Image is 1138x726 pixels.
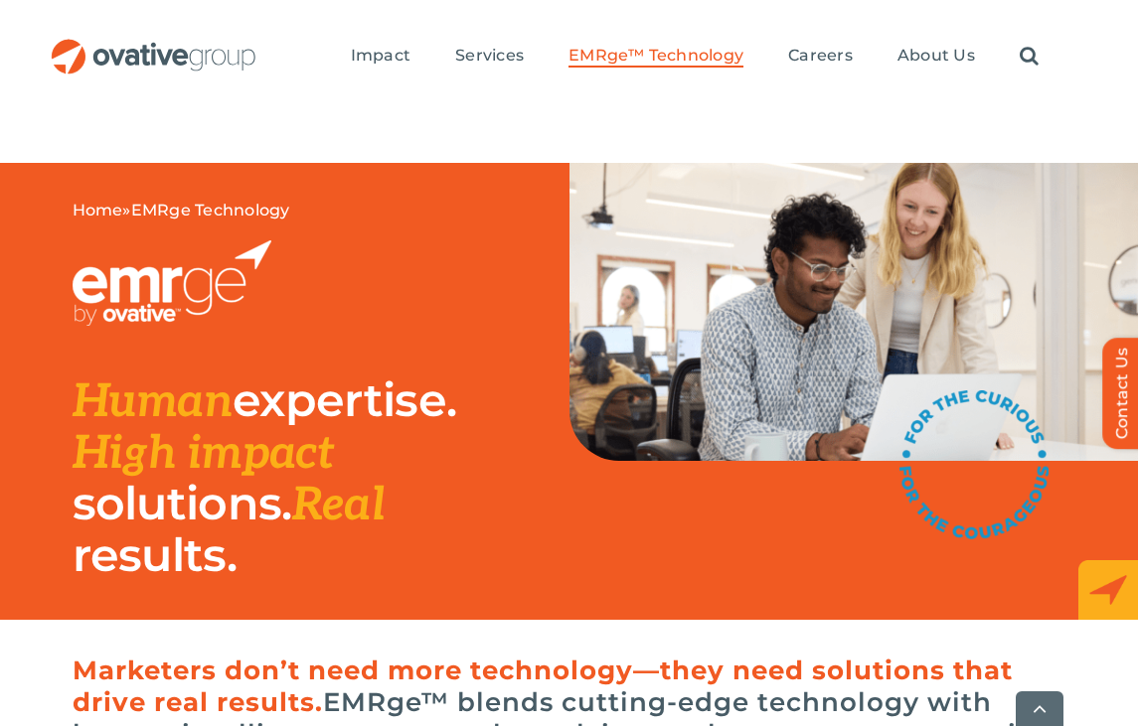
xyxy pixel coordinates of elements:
img: EMRGE_RGB_wht [73,240,271,326]
span: High impact [73,426,334,482]
a: Search [1020,46,1039,68]
span: Human [73,374,234,430]
nav: Menu [351,25,1039,88]
span: About Us [897,46,975,66]
a: Services [455,46,524,68]
a: EMRge™ Technology [569,46,743,68]
span: expertise. [233,371,456,428]
span: Marketers don’t need more technology—they need solutions that drive real results. [73,654,1013,718]
img: EMRge_HomePage_Elements_Arrow Box [1078,560,1138,620]
span: Real [292,478,385,533]
span: Careers [788,46,853,66]
span: Services [455,46,524,66]
a: Home [73,201,123,219]
a: Careers [788,46,853,68]
span: EMRge Technology [131,201,290,219]
a: OG_Full_horizontal_RGB [50,37,257,56]
span: Impact [351,46,410,66]
span: EMRge™ Technology [569,46,743,66]
a: About Us [897,46,975,68]
span: results. [73,526,237,583]
span: solutions. [73,475,292,531]
a: Impact [351,46,410,68]
span: » [73,201,290,220]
